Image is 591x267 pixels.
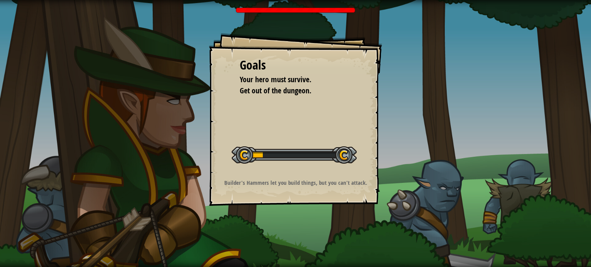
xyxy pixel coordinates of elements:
[252,11,339,17] span: Error saving LevelSession: 403 error
[219,179,373,187] p: Builder's Hammers let you build things, but you can't attack.
[230,85,349,96] li: Get out of the dungeon.
[230,74,349,85] li: Your hero must survive.
[240,85,311,96] span: Get out of the dungeon.
[240,74,311,85] span: Your hero must survive.
[240,56,351,74] div: Goals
